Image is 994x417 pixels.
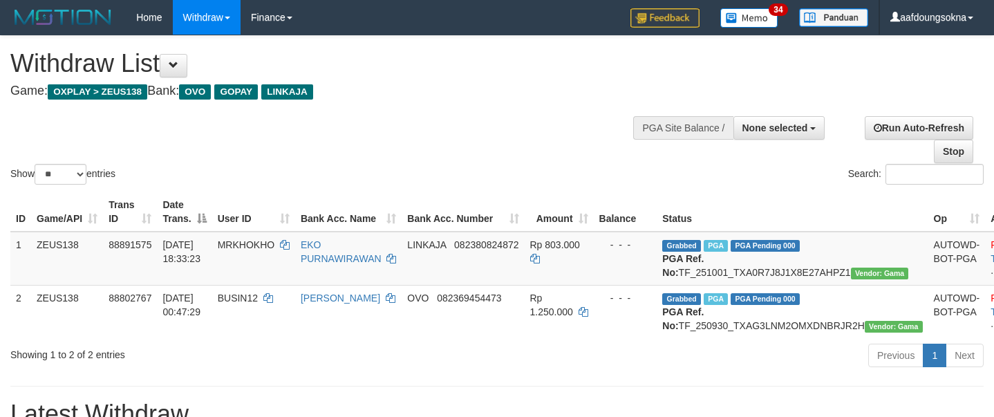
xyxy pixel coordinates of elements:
[662,253,704,278] b: PGA Ref. No:
[109,293,151,304] span: 88802767
[731,293,800,305] span: PGA Pending
[525,192,594,232] th: Amount: activate to sort column ascending
[731,240,800,252] span: PGA Pending
[630,8,700,28] img: Feedback.jpg
[704,240,728,252] span: Marked by aafpengsreynich
[10,342,404,362] div: Showing 1 to 2 of 2 entries
[295,192,402,232] th: Bank Acc. Name: activate to sort column ascending
[10,84,649,98] h4: Game: Bank:
[261,84,313,100] span: LINKAJA
[530,293,573,317] span: Rp 1.250.000
[407,293,429,304] span: OVO
[946,344,984,367] a: Next
[799,8,868,27] img: panduan.png
[10,285,31,338] td: 2
[851,268,909,279] span: Vendor URL: https://trx31.1velocity.biz
[769,3,787,16] span: 34
[48,84,147,100] span: OXPLAY > ZEUS138
[662,293,701,305] span: Grabbed
[733,116,825,140] button: None selected
[657,192,928,232] th: Status
[848,164,984,185] label: Search:
[10,50,649,77] h1: Withdraw List
[31,232,103,286] td: ZEUS138
[218,293,258,304] span: BUSIN12
[865,321,923,333] span: Vendor URL: https://trx31.1velocity.biz
[594,192,657,232] th: Balance
[928,232,986,286] td: AUTOWD-BOT-PGA
[657,232,928,286] td: TF_251001_TXA0R7J8J1X8E27AHPZ1
[162,239,200,264] span: [DATE] 18:33:23
[885,164,984,185] input: Search:
[923,344,946,367] a: 1
[109,239,151,250] span: 88891575
[662,306,704,331] b: PGA Ref. No:
[437,293,501,304] span: Copy 082369454473 to clipboard
[928,285,986,338] td: AUTOWD-BOT-PGA
[162,293,200,317] span: [DATE] 00:47:29
[407,239,446,250] span: LINKAJA
[31,285,103,338] td: ZEUS138
[31,192,103,232] th: Game/API: activate to sort column ascending
[103,192,157,232] th: Trans ID: activate to sort column ascending
[301,293,380,304] a: [PERSON_NAME]
[402,192,524,232] th: Bank Acc. Number: activate to sort column ascending
[934,140,973,163] a: Stop
[218,239,274,250] span: MRKHOKHO
[928,192,986,232] th: Op: activate to sort column ascending
[742,122,808,133] span: None selected
[662,240,701,252] span: Grabbed
[704,293,728,305] span: Marked by aafsreyleap
[157,192,212,232] th: Date Trans.: activate to sort column descending
[599,238,652,252] div: - - -
[10,164,115,185] label: Show entries
[868,344,923,367] a: Previous
[35,164,86,185] select: Showentries
[214,84,258,100] span: GOPAY
[10,7,115,28] img: MOTION_logo.png
[530,239,580,250] span: Rp 803.000
[865,116,973,140] a: Run Auto-Refresh
[10,232,31,286] td: 1
[633,116,733,140] div: PGA Site Balance /
[657,285,928,338] td: TF_250930_TXAG3LNM2OMXDNBRJR2H
[212,192,295,232] th: User ID: activate to sort column ascending
[10,192,31,232] th: ID
[720,8,778,28] img: Button%20Memo.svg
[599,291,652,305] div: - - -
[179,84,211,100] span: OVO
[301,239,382,264] a: EKO PURNAWIRAWAN
[454,239,518,250] span: Copy 082380824872 to clipboard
